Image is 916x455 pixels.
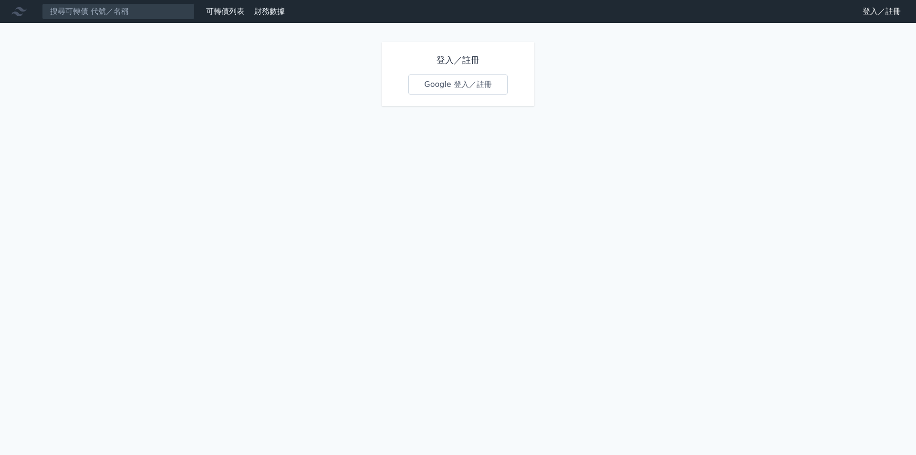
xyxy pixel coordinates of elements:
[408,74,508,95] a: Google 登入／註冊
[408,53,508,67] h1: 登入／註冊
[254,7,285,16] a: 財務數據
[42,3,195,20] input: 搜尋可轉債 代號／名稱
[855,4,908,19] a: 登入／註冊
[206,7,244,16] a: 可轉債列表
